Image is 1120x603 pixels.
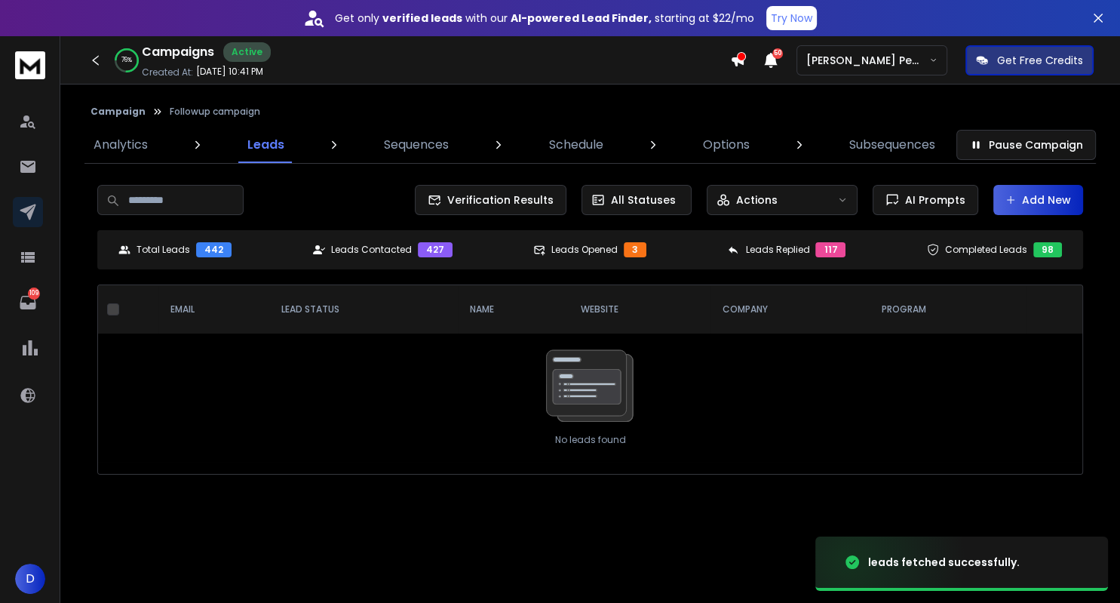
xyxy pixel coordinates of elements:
div: leads fetched successfully. [868,555,1020,570]
div: 442 [196,242,232,257]
p: Completed Leads [945,244,1027,256]
p: Schedule [549,136,603,154]
span: AI Prompts [899,192,965,208]
p: Total Leads [137,244,190,256]
h1: Campaigns [142,43,214,61]
a: Subsequences [840,127,944,163]
button: Get Free Credits [965,45,1094,75]
p: Get Free Credits [997,53,1083,68]
th: EMAIL [158,285,269,334]
div: 117 [815,242,845,257]
span: Verification Results [441,192,554,208]
p: Leads [247,136,284,154]
p: [PERSON_NAME] Personal WorkSpace [806,53,929,68]
button: Verification Results [415,185,566,215]
p: Leads Contacted [331,244,412,256]
p: Leads Opened [551,244,618,256]
strong: AI-powered Lead Finder, [511,11,652,26]
p: Leads Replied [745,244,809,256]
th: NAME [458,285,569,334]
a: Schedule [540,127,612,163]
img: logo [15,51,45,79]
p: Created At: [142,66,193,78]
strong: verified leads [382,11,462,26]
p: Analytics [94,136,148,154]
p: No leads found [554,434,625,446]
div: Active [223,42,271,62]
p: All Statuses [611,192,676,208]
span: 50 [772,48,783,59]
button: Add New [993,185,1083,215]
div: 427 [418,242,453,257]
p: Options [703,136,750,154]
p: Followup campaign [170,106,260,118]
th: program [870,285,1027,334]
th: Website [569,285,710,334]
th: company [710,285,870,334]
th: LEAD STATUS [269,285,458,334]
div: 3 [624,242,646,257]
a: Leads [238,127,293,163]
a: Analytics [84,127,157,163]
p: Subsequences [849,136,935,154]
a: Sequences [375,127,458,163]
a: 109 [13,288,43,318]
p: Sequences [384,136,449,154]
p: Get only with our starting at $22/mo [335,11,754,26]
p: 109 [28,288,40,300]
button: Campaign [91,106,146,118]
button: AI Prompts [873,185,978,215]
button: Try Now [766,6,817,30]
button: Pause Campaign [956,130,1096,160]
a: Options [694,127,759,163]
p: 76 % [121,56,132,65]
p: [DATE] 10:41 PM [196,66,263,78]
button: D [15,564,45,594]
p: Actions [736,192,778,208]
p: Try Now [771,11,812,26]
div: 98 [1033,242,1062,257]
